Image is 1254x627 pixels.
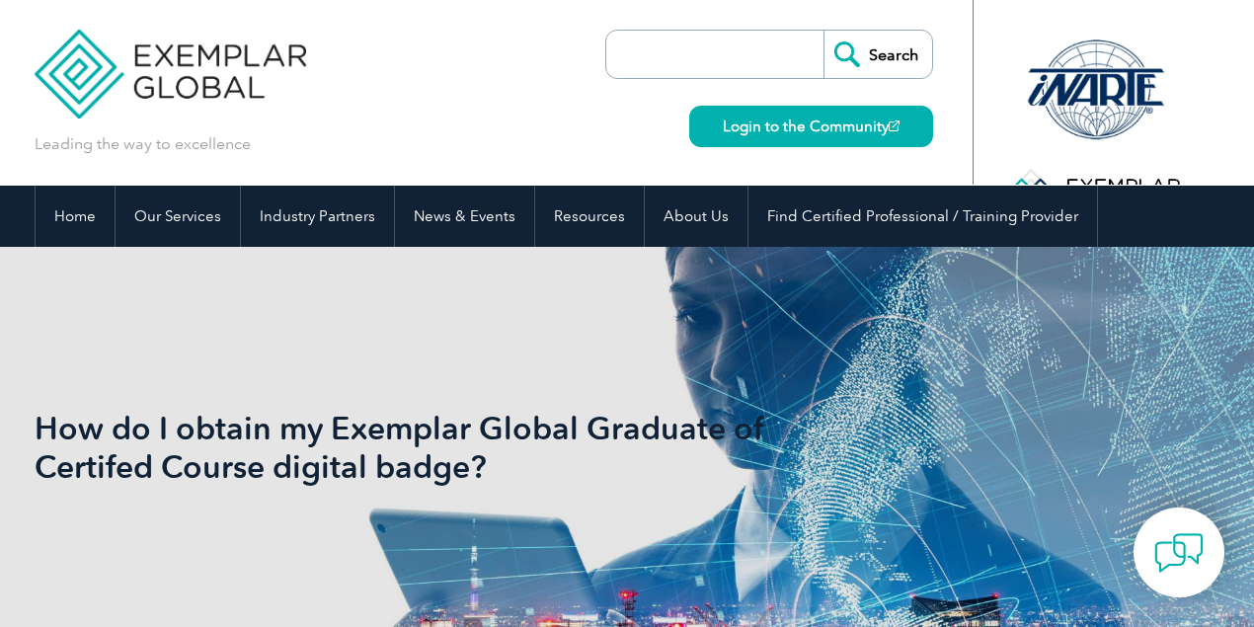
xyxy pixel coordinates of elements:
a: Find Certified Professional / Training Provider [748,186,1097,247]
a: Industry Partners [241,186,394,247]
p: Leading the way to excellence [35,133,251,155]
input: Search [823,31,932,78]
img: open_square.png [889,120,900,131]
a: Resources [535,186,644,247]
h1: How do I obtain my Exemplar Global Graduate of Certifed Course digital badge? [35,409,793,486]
a: About Us [645,186,747,247]
a: Login to the Community [689,106,933,147]
a: Home [36,186,115,247]
img: contact-chat.png [1154,528,1204,578]
a: News & Events [395,186,534,247]
a: Our Services [116,186,240,247]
